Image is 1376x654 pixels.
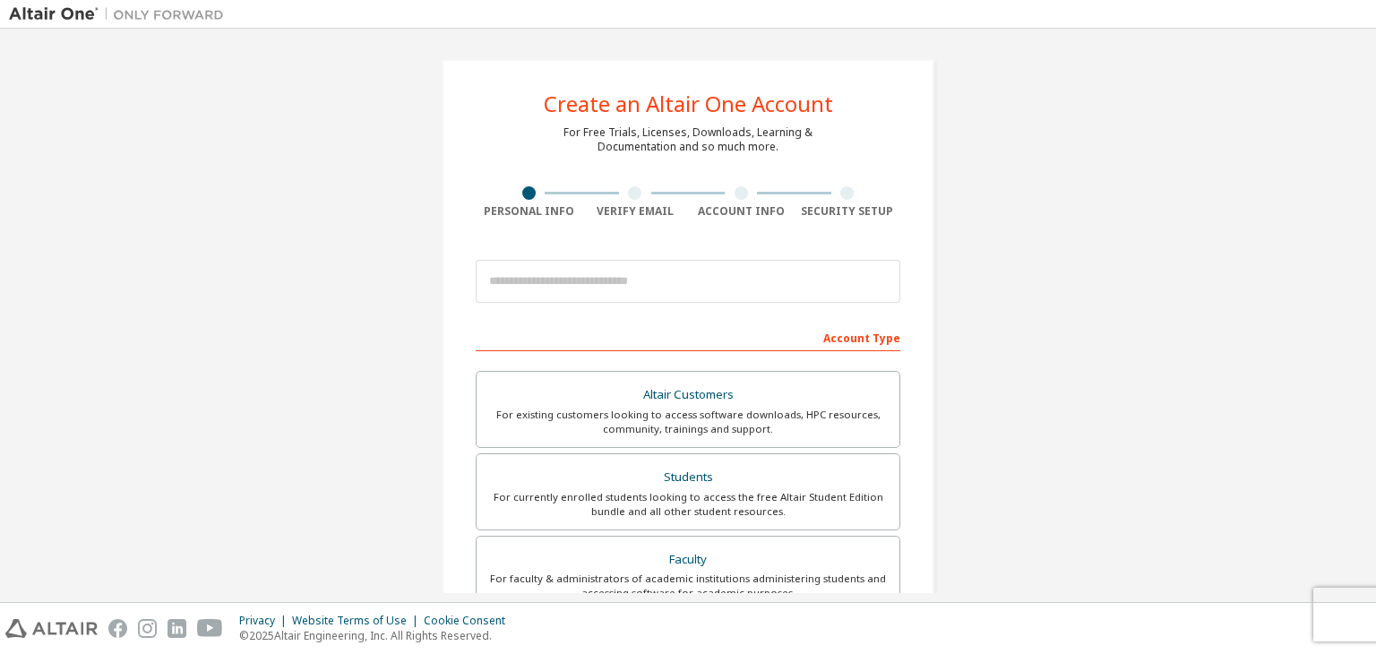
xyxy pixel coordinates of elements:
[476,323,900,351] div: Account Type
[487,572,889,600] div: For faculty & administrators of academic institutions administering students and accessing softwa...
[544,93,833,115] div: Create an Altair One Account
[239,628,516,643] p: © 2025 Altair Engineering, Inc. All Rights Reserved.
[582,204,689,219] div: Verify Email
[108,619,127,638] img: facebook.svg
[9,5,233,23] img: Altair One
[487,383,889,408] div: Altair Customers
[168,619,186,638] img: linkedin.svg
[688,204,795,219] div: Account Info
[476,204,582,219] div: Personal Info
[563,125,813,154] div: For Free Trials, Licenses, Downloads, Learning & Documentation and so much more.
[487,465,889,490] div: Students
[197,619,223,638] img: youtube.svg
[795,204,901,219] div: Security Setup
[5,619,98,638] img: altair_logo.svg
[487,490,889,519] div: For currently enrolled students looking to access the free Altair Student Edition bundle and all ...
[239,614,292,628] div: Privacy
[138,619,157,638] img: instagram.svg
[487,547,889,572] div: Faculty
[424,614,516,628] div: Cookie Consent
[487,408,889,436] div: For existing customers looking to access software downloads, HPC resources, community, trainings ...
[292,614,424,628] div: Website Terms of Use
